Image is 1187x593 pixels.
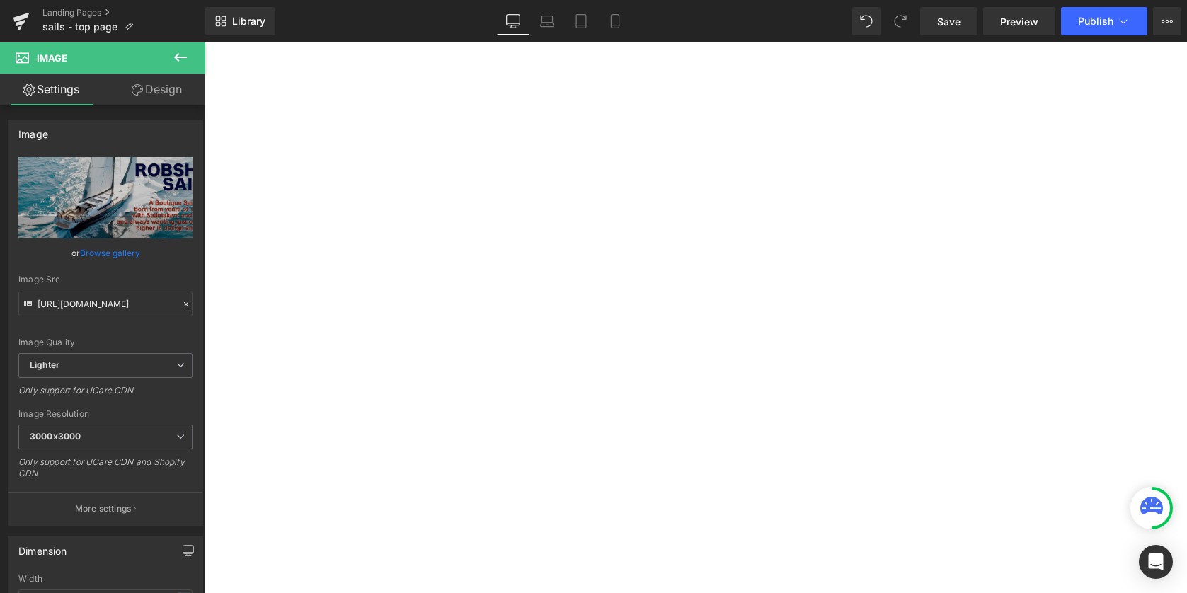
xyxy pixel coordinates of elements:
[18,456,193,488] div: Only support for UCare CDN and Shopify CDN
[18,120,48,140] div: Image
[42,7,205,18] a: Landing Pages
[18,574,193,584] div: Width
[18,409,193,419] div: Image Resolution
[30,431,81,442] b: 3000x3000
[598,7,632,35] a: Mobile
[937,14,961,29] span: Save
[18,338,193,347] div: Image Quality
[42,21,117,33] span: sails - top page
[18,246,193,260] div: or
[496,7,530,35] a: Desktop
[30,359,59,370] b: Lighter
[8,492,202,525] button: More settings
[1139,545,1173,579] div: Open Intercom Messenger
[1078,16,1113,27] span: Publish
[105,74,208,105] a: Design
[18,275,193,284] div: Image Src
[205,7,275,35] a: New Library
[530,7,564,35] a: Laptop
[1061,7,1147,35] button: Publish
[564,7,598,35] a: Tablet
[1153,7,1181,35] button: More
[886,7,914,35] button: Redo
[983,7,1055,35] a: Preview
[232,15,265,28] span: Library
[37,52,67,64] span: Image
[75,502,132,515] p: More settings
[852,7,881,35] button: Undo
[80,241,140,265] a: Browse gallery
[18,385,193,405] div: Only support for UCare CDN
[18,537,67,557] div: Dimension
[18,292,193,316] input: Link
[1000,14,1038,29] span: Preview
